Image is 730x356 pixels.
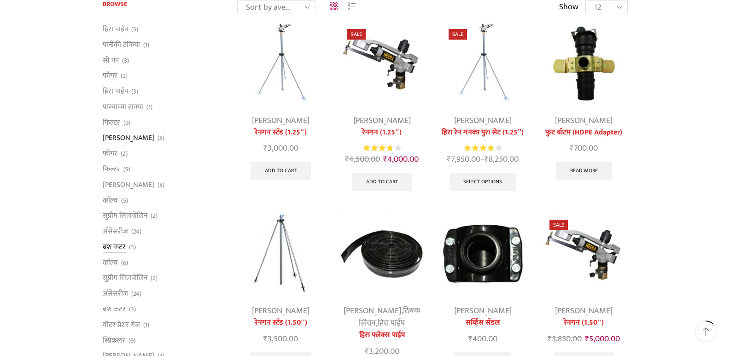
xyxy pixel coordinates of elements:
[121,196,128,205] span: (5)
[439,153,526,166] span: –
[129,305,136,314] span: (3)
[123,118,130,128] span: (9)
[439,20,526,107] img: Heera Rain Gun Complete Set
[131,87,138,96] span: (3)
[464,143,493,153] span: Rated out of 5
[439,317,526,328] a: सर्व्हिस सॅडल
[103,302,126,317] a: ब्रश कटर
[464,143,502,153] div: Rated 3.86 out of 5
[468,332,497,346] bdi: 400.00
[263,141,298,155] bdi: 3,000.00
[131,289,141,298] span: (24)
[103,115,120,130] a: फिल्टर
[158,181,164,190] span: (8)
[143,41,149,50] span: (1)
[103,270,147,286] a: सुप्रीम सिलपोलिन
[237,0,315,14] select: Shop order
[103,53,119,68] a: स्प्रे पंप
[468,332,473,346] span: ₹
[540,210,627,298] img: Heera Raingun
[128,336,135,345] span: (6)
[129,243,136,252] span: (3)
[344,304,401,318] a: [PERSON_NAME]
[131,227,141,236] span: (24)
[151,274,158,283] span: (2)
[485,152,519,166] bdi: 8,250.00
[146,103,152,112] span: (1)
[585,332,589,346] span: ₹
[263,141,268,155] span: ₹
[237,317,324,328] a: रेनगन स्टॅंड (1.50″)
[359,304,420,330] a: ठिबक सिंचन
[485,152,489,166] span: ₹
[363,143,401,153] div: Rated 3.89 out of 5
[540,127,627,138] a: फुट बॉटम (HDPE Adapter)
[338,20,425,107] img: Heera Raingun
[570,141,574,155] span: ₹
[555,304,613,318] a: [PERSON_NAME]
[143,321,149,330] span: (1)
[540,317,627,328] a: रेनगन (1.50″)
[263,332,298,346] bdi: 3,500.00
[131,25,138,34] span: (3)
[540,20,627,107] img: Foot Bottom
[103,177,154,193] a: [PERSON_NAME]
[450,173,517,191] a: Select options for “हिरा रेन गनका पुरा सेट (1.25'')”
[103,333,125,348] a: स्प्रिंकलर
[237,127,324,138] a: रेनगन स्टॅंड (1.25″)
[103,255,118,270] a: व्हाॅल्व
[103,68,117,84] a: फॉगर
[555,114,613,128] a: [PERSON_NAME]
[103,224,128,239] a: अ‍ॅसेसरीज
[352,173,412,191] a: Add to cart: “रेनगन (1.25")”
[383,152,387,166] span: ₹
[103,239,126,255] a: ब्रश कटर
[252,114,310,128] a: [PERSON_NAME]
[123,165,130,174] span: (9)
[103,130,154,146] a: [PERSON_NAME]
[103,24,128,37] a: हिरा पाईप
[121,71,128,81] span: (2)
[338,330,425,341] a: हिरा फ्लेक्स पाईप
[103,286,128,302] a: अ‍ॅसेसरीज
[447,152,480,166] bdi: 7,950.00
[103,84,128,99] a: हिरा पाईप
[252,304,310,318] a: [PERSON_NAME]
[121,149,128,158] span: (2)
[103,193,118,208] a: व्हाॅल्व
[363,143,392,153] span: Rated out of 5
[347,29,366,40] span: Sale
[345,152,380,166] bdi: 4,500.00
[559,1,578,13] span: Show
[556,162,612,180] a: Select options for “फुट बॉटम (HDPE Adapter)”
[570,141,598,155] bdi: 700.00
[338,305,425,330] div: , ,
[121,258,128,268] span: (6)
[251,162,311,180] a: Add to cart: “रेनगन स्टॅंड (1.25")”
[345,152,349,166] span: ₹
[383,152,419,166] bdi: 4,000.00
[548,332,582,346] bdi: 5,850.00
[447,152,451,166] span: ₹
[439,210,526,298] img: Service Saddle
[353,114,411,128] a: [PERSON_NAME]
[158,134,164,143] span: (8)
[103,317,140,333] a: वॉटर प्रेशर गेज
[454,114,512,128] a: [PERSON_NAME]
[548,332,552,346] span: ₹
[263,332,268,346] span: ₹
[454,304,512,318] a: [PERSON_NAME]
[549,220,568,230] span: Sale
[585,332,620,346] bdi: 5,000.00
[103,146,117,162] a: फॉगर
[151,211,158,221] span: (2)
[103,208,147,224] a: सुप्रीम सिलपोलिन
[378,316,405,330] a: हिरा पाईप
[237,210,324,298] img: pelican raingun stand
[103,162,120,177] a: फिल्टर
[103,99,143,115] a: पाण्याच्या टाक्या
[439,127,526,138] a: हिरा रेन गनका पुरा सेट (1.25”)
[237,20,324,107] img: रेनगन स्टॅंड (1.25")
[122,56,129,65] span: (3)
[449,29,467,40] span: Sale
